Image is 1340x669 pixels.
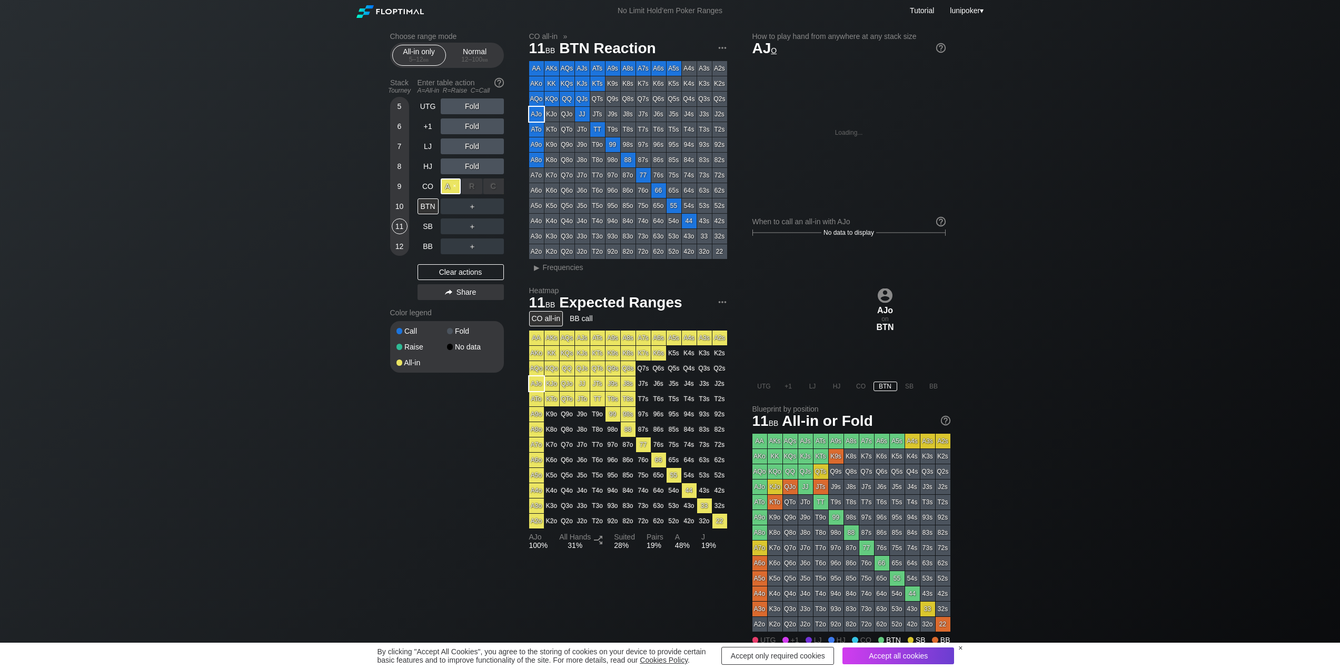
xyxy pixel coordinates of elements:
span: BTN Reaction [558,41,658,58]
div: Fold [441,118,504,134]
div: J7o [575,168,590,183]
div: 12 – 100 [453,56,497,63]
div: Q4o [560,214,574,228]
div: Q5s [667,92,681,106]
div: 54s [682,198,697,213]
div: Q2s [712,92,727,106]
div: 5 – 12 [397,56,441,63]
div: 77 [636,168,651,183]
div: AKs [544,331,559,345]
div: J9s [606,107,620,122]
div: 95s [667,137,681,152]
div: on [874,288,897,332]
div: A7s [636,61,651,76]
div: TT [590,122,605,137]
div: 44 [682,214,697,228]
span: bb [545,44,555,55]
div: QQ [560,92,574,106]
div: K5s [667,76,681,91]
div: J8o [575,153,590,167]
div: A7s [636,331,651,345]
span: 11 [528,295,557,312]
div: Q5o [560,198,574,213]
div: 62o [651,244,666,259]
div: 64o [651,214,666,228]
div: 9 [392,178,408,194]
div: Color legend [390,304,504,321]
div: KQs [560,346,574,361]
div: AA [529,331,544,345]
div: A6o [529,183,544,198]
div: Q6s [651,361,666,376]
div: J6o [575,183,590,198]
div: KTs [590,76,605,91]
div: K5o [544,198,559,213]
div: 53s [697,198,712,213]
span: bb [423,56,429,63]
div: 52s [712,198,727,213]
div: Share [418,284,504,300]
div: Q9s [606,92,620,106]
div: AJo [874,305,897,315]
div: QJs [575,361,590,376]
div: ATo [529,122,544,137]
div: QJo [560,107,574,122]
div: T2o [590,244,605,259]
div: 74o [636,214,651,228]
div: Stack [386,74,413,98]
div: 88 [621,153,636,167]
div: T8o [590,153,605,167]
div: Q6o [560,183,574,198]
div: 8 [392,158,408,174]
div: 86s [651,153,666,167]
div: KJs [575,76,590,91]
div: 66 [651,183,666,198]
div: J6s [651,107,666,122]
div: AJo [529,107,544,122]
div: Loading... [835,129,863,136]
div: T9o [590,137,605,152]
div: 65s [667,183,681,198]
div: 93o [606,229,620,244]
div: 63s [697,183,712,198]
div: 73s [697,168,712,183]
div: T7o [590,168,605,183]
div: AJo [529,376,544,391]
div: No data [447,343,498,351]
div: A4s [682,61,697,76]
div: Q8o [560,153,574,167]
div: All-in only [395,45,443,65]
div: AQs [560,61,574,76]
div: 73o [636,229,651,244]
div: 10 [392,198,408,214]
img: help.32db89a4.svg [935,42,947,54]
div: K6s [651,76,666,91]
div: Q4s [682,92,697,106]
div: T2s [712,122,727,137]
div: A5s [667,331,681,345]
div: BB call [567,311,595,326]
div: K8s [621,346,636,361]
div: A6s [651,61,666,76]
div: 64s [682,183,697,198]
div: K9s [606,76,620,91]
span: » [558,32,573,41]
div: CO [418,178,439,194]
div: K3s [697,76,712,91]
div: No Limit Hold’em Poker Ranges [602,6,738,17]
div: BTN [874,322,897,332]
div: LJ [418,138,439,154]
div: Q4s [682,361,697,376]
div: Q2o [560,244,574,259]
div: JJ [575,107,590,122]
div: T6s [651,122,666,137]
img: share.864f2f62.svg [445,289,452,295]
div: T3s [697,122,712,137]
div: UTG [418,98,439,114]
div: K8o [544,153,559,167]
div: Raise [396,343,447,351]
div: 87o [621,168,636,183]
div: Fold [447,327,498,335]
div: 97o [606,168,620,183]
div: 98o [606,153,620,167]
